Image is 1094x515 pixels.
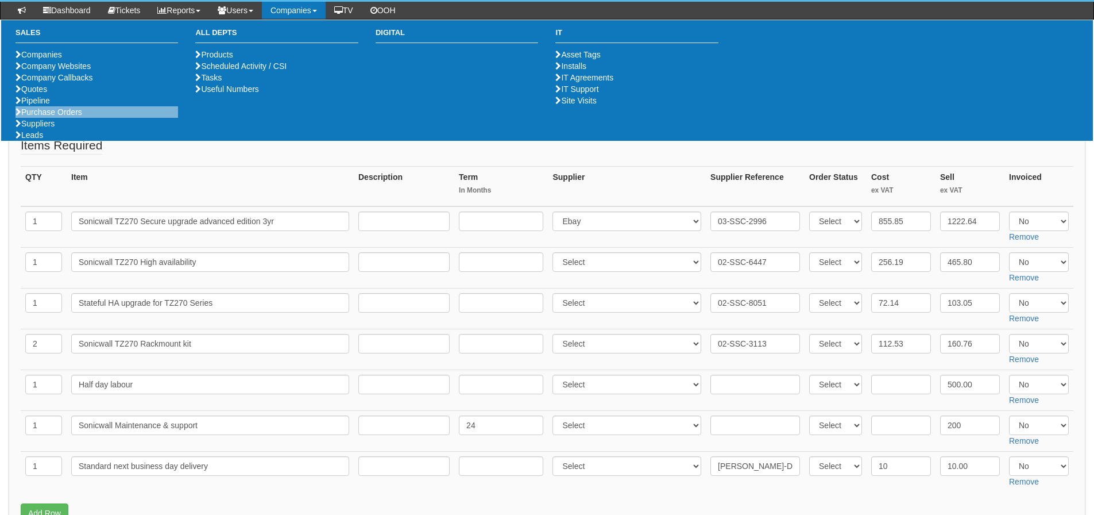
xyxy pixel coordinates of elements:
a: Remove [1009,355,1039,364]
h3: Digital [376,29,538,43]
a: Useful Numbers [195,84,258,94]
a: Site Visits [555,96,596,105]
a: Scheduled Activity / CSI [195,62,287,71]
th: Supplier [548,166,706,206]
a: Tickets [99,2,149,19]
small: ex VAT [871,186,931,195]
a: Asset Tags [555,50,600,59]
a: Users [209,2,262,19]
small: In Months [459,186,543,195]
a: IT Agreements [555,73,613,82]
th: Invoiced [1004,166,1073,206]
a: Remove [1009,232,1039,241]
a: Remove [1009,395,1039,405]
h3: Sales [16,29,178,43]
a: IT Support [555,84,598,94]
th: Description [354,166,454,206]
small: ex VAT [940,186,1000,195]
a: Companies [16,50,62,59]
a: Company Websites [16,62,91,71]
legend: Items Required [21,137,102,155]
a: Leads [16,130,43,140]
a: Suppliers [16,119,55,128]
a: Quotes [16,84,47,94]
a: Pipeline [16,96,50,105]
a: Dashboard [34,2,99,19]
h3: IT [555,29,718,43]
a: TV [326,2,362,19]
th: Cost [867,166,935,206]
a: OOH [362,2,404,19]
a: Company Callbacks [16,73,93,82]
th: Supplier Reference [706,166,805,206]
a: Reports [149,2,209,19]
a: Installs [555,62,586,71]
th: QTY [21,166,67,206]
th: Order Status [805,166,867,206]
th: Term [454,166,548,206]
a: Companies [262,2,326,19]
a: Remove [1009,273,1039,282]
a: Remove [1009,314,1039,323]
a: Tasks [195,73,222,82]
a: Remove [1009,436,1039,445]
a: Products [195,50,233,59]
th: Sell [935,166,1004,206]
h3: All Depts [195,29,358,43]
a: Remove [1009,477,1039,486]
a: Purchase Orders [16,107,82,117]
th: Item [67,166,354,206]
